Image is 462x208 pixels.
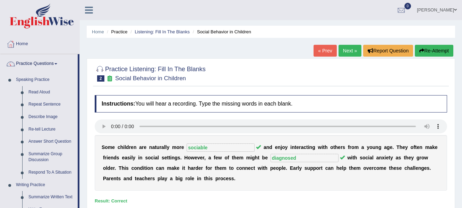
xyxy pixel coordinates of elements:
[245,165,248,171] b: n
[134,144,137,150] b: n
[264,144,266,150] b: a
[419,144,422,150] b: n
[361,144,364,150] b: a
[339,165,342,171] b: e
[301,144,303,150] b: a
[275,144,278,150] b: e
[339,45,361,57] a: Next »
[131,144,134,150] b: e
[432,144,435,150] b: k
[215,165,216,171] b: t
[425,144,429,150] b: m
[25,166,78,179] a: Respond To A Situation
[265,165,268,171] b: h
[379,155,382,160] b: n
[351,155,352,160] b: i
[103,155,105,160] b: f
[167,144,170,150] b: y
[233,155,237,160] b: h
[404,165,407,171] b: c
[139,144,142,150] b: a
[348,144,350,150] b: f
[106,75,113,82] small: Exam occurring question
[0,54,78,72] a: Practice Questions
[229,165,231,171] b: t
[25,191,78,203] a: Summarize Written Text
[314,45,336,57] a: « Prev
[146,165,147,171] b: i
[191,28,251,35] li: Social Behavior in Children
[135,29,190,34] a: Listening: Fill In The Blanks
[266,144,269,150] b: n
[155,144,156,150] b: t
[366,165,369,171] b: v
[411,155,414,160] b: y
[389,165,391,171] b: t
[318,144,322,150] b: w
[162,155,164,160] b: s
[396,144,400,150] b: T
[354,165,357,171] b: e
[307,165,310,171] b: u
[181,144,184,150] b: e
[325,165,328,171] b: c
[421,165,424,171] b: g
[155,155,157,160] b: a
[367,144,369,150] b: y
[391,165,394,171] b: h
[142,144,144,150] b: r
[335,144,338,150] b: h
[126,165,129,171] b: s
[200,155,203,160] b: e
[343,165,346,171] b: p
[399,155,401,160] b: s
[293,165,296,171] b: a
[352,155,354,160] b: t
[222,165,226,171] b: m
[25,123,78,136] a: Re-tell Lecture
[331,165,334,171] b: n
[105,28,127,35] li: Practice
[404,155,405,160] b: t
[410,165,413,171] b: a
[362,155,366,160] b: o
[131,165,134,171] b: c
[139,155,143,160] b: n
[105,155,106,160] b: r
[177,144,180,150] b: o
[328,165,331,171] b: a
[122,155,125,160] b: e
[376,165,379,171] b: o
[429,144,432,150] b: a
[325,144,328,150] b: h
[305,165,307,171] b: s
[239,155,243,160] b: m
[201,165,203,171] b: r
[25,148,78,166] a: Summarize Group Discussion
[363,165,367,171] b: o
[177,165,179,171] b: e
[417,144,420,150] b: e
[167,165,171,171] b: m
[418,165,421,171] b: n
[373,144,376,150] b: u
[195,165,198,171] b: d
[97,75,104,82] span: 2
[308,144,309,150] b: i
[338,144,341,150] b: e
[111,155,114,160] b: n
[157,155,159,160] b: l
[309,144,313,150] b: n
[143,165,144,171] b: i
[369,165,372,171] b: e
[183,165,185,171] b: t
[108,144,112,150] b: m
[119,165,122,171] b: T
[424,155,428,160] b: w
[262,165,263,171] b: i
[298,165,299,171] b: l
[95,64,206,82] h2: Practice Listening: Fill In The Blanks
[292,144,295,150] b: n
[417,155,420,160] b: g
[182,165,183,171] b: i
